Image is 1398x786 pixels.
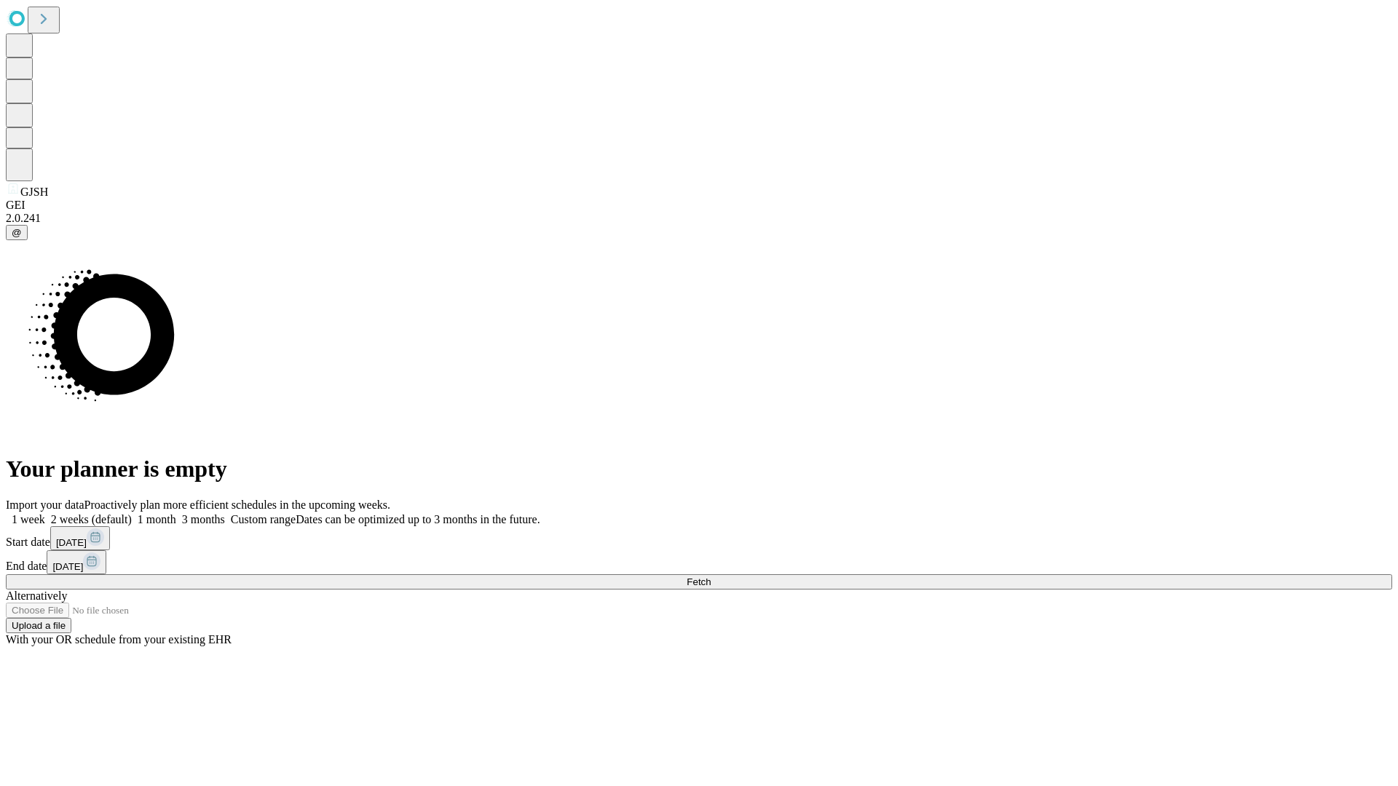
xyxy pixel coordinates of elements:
span: 1 week [12,513,45,525]
div: GEI [6,199,1392,212]
span: Proactively plan more efficient schedules in the upcoming weeks. [84,499,390,511]
span: Alternatively [6,589,67,602]
div: 2.0.241 [6,212,1392,225]
button: [DATE] [50,526,110,550]
span: [DATE] [56,537,87,548]
button: [DATE] [47,550,106,574]
div: End date [6,550,1392,574]
span: Custom range [231,513,296,525]
span: 2 weeks (default) [51,513,132,525]
span: [DATE] [52,561,83,572]
span: With your OR schedule from your existing EHR [6,633,232,646]
span: Dates can be optimized up to 3 months in the future. [296,513,540,525]
span: Import your data [6,499,84,511]
span: 3 months [182,513,225,525]
button: @ [6,225,28,240]
span: @ [12,227,22,238]
span: 1 month [138,513,176,525]
h1: Your planner is empty [6,456,1392,483]
span: GJSH [20,186,48,198]
div: Start date [6,526,1392,550]
button: Upload a file [6,618,71,633]
button: Fetch [6,574,1392,589]
span: Fetch [687,576,711,587]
